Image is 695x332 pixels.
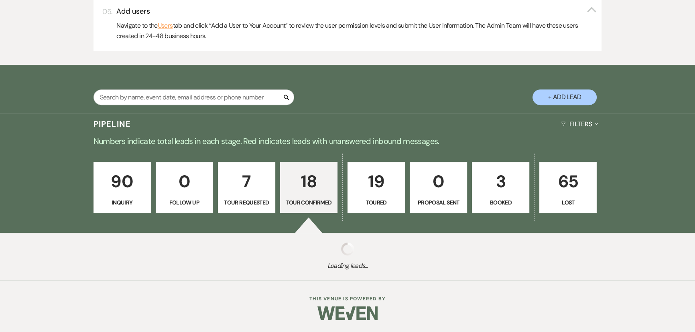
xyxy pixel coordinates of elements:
a: 0Follow Up [156,162,213,213]
p: Inquiry [99,198,146,207]
a: Users [158,20,173,31]
p: 19 [353,168,400,195]
p: 0 [415,168,462,195]
a: 3Booked [472,162,529,213]
img: loading spinner [341,243,354,255]
img: Weven Logo [317,299,378,327]
p: 90 [99,168,146,195]
p: Numbers indicate total leads in each stage. Red indicates leads with unanswered inbound messages. [59,135,636,148]
p: 3 [477,168,524,195]
p: Proposal Sent [415,198,462,207]
a: 65Lost [539,162,597,213]
p: Toured [353,198,400,207]
a: 19Toured [347,162,405,213]
a: 18Tour Confirmed [280,162,337,213]
button: Filters [558,113,602,135]
p: Booked [477,198,524,207]
p: 0 [161,168,208,195]
p: 7 [223,168,270,195]
h3: Add users [116,6,150,16]
a: 7Tour Requested [218,162,275,213]
p: Follow Up [161,198,208,207]
button: + Add Lead [532,89,597,105]
p: Tour Confirmed [285,198,332,207]
button: Add users [116,6,597,16]
p: Tour Requested [223,198,270,207]
p: Lost [545,198,591,207]
a: 0Proposal Sent [410,162,467,213]
span: Loading leads... [35,261,660,271]
p: Navigate to the tab and click “Add a User to Your Account” to review the user permission levels a... [116,20,597,41]
h3: Pipeline [93,118,131,130]
a: 90Inquiry [93,162,151,213]
p: 65 [545,168,591,195]
p: 18 [285,168,332,195]
input: Search by name, event date, email address or phone number [93,89,294,105]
